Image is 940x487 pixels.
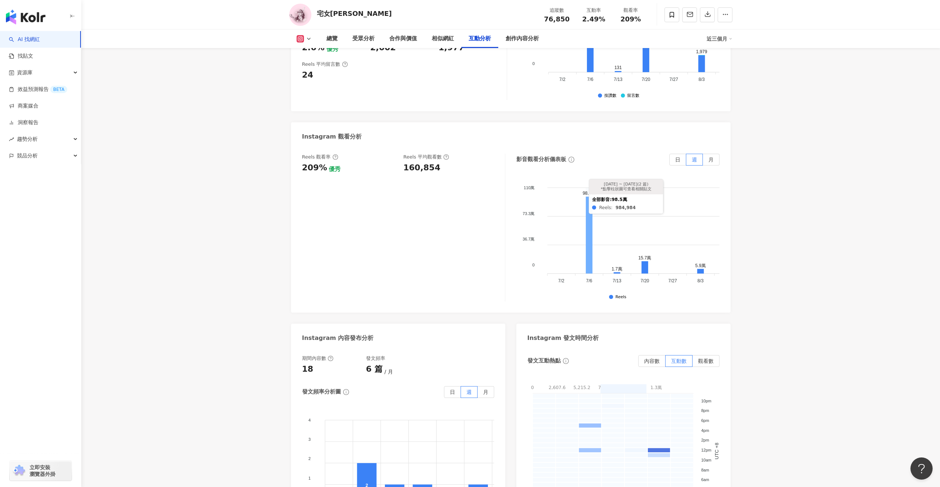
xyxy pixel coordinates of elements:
div: Instagram 觀看分析 [302,133,362,141]
tspan: 2pm [701,438,709,442]
tspan: 7/13 [614,77,623,82]
a: 商案媒合 [9,102,38,110]
div: 互動分析 [469,34,491,43]
div: 6 篇 [366,364,383,375]
tspan: 6pm [701,418,709,423]
div: 總覽 [327,34,338,43]
div: 優秀 [327,45,338,53]
img: KOL Avatar [289,4,311,26]
a: 找貼文 [9,52,33,60]
div: 期間內容數 [302,355,334,362]
tspan: 36.7萬 [523,237,534,241]
span: info-circle [342,388,350,396]
tspan: 12pm [701,448,711,452]
iframe: Help Scout Beacon - Open [910,457,933,480]
tspan: 10pm [701,398,711,403]
tspan: 7/20 [642,77,650,82]
tspan: 0 [532,263,534,267]
span: 月 [708,157,714,163]
tspan: 7/2 [559,77,565,82]
div: 近三個月 [707,33,732,45]
span: rise [9,137,14,142]
span: 月 [384,369,393,375]
tspan: 7/13 [612,278,621,283]
div: 209% [302,162,327,174]
tspan: 8/3 [698,77,705,82]
div: 宅女[PERSON_NAME] [317,9,392,18]
tspan: 3 [308,437,311,442]
tspan: 7/2 [558,278,564,283]
tspan: 7/27 [670,77,678,82]
span: 2.49% [582,16,605,23]
a: 洞察報告 [9,119,38,126]
span: 週 [466,389,472,395]
div: Instagram 內容發布分析 [302,334,374,342]
span: info-circle [562,357,570,365]
tspan: 4 [308,418,311,422]
div: Reels 觀看率 [302,154,338,160]
div: 相似網紅 [432,34,454,43]
div: 創作內容分析 [506,34,539,43]
div: 發文頻率分析圖 [302,388,341,396]
div: 按讚數 [604,93,616,98]
div: 發文互動熱點 [527,357,561,365]
span: 日 [450,389,455,395]
div: 合作與價值 [389,34,417,43]
span: 觀看數 [698,358,714,364]
span: 互動數 [671,358,687,364]
div: 發文頻率 [366,355,385,362]
tspan: 7/20 [640,278,649,283]
span: 趨勢分析 [17,131,38,147]
span: 76,850 [544,15,570,23]
div: Reels [615,295,626,300]
div: 160,854 [403,162,440,174]
tspan: 6am [701,477,709,482]
div: 觀看率 [617,7,645,14]
div: Instagram 發文時間分析 [527,334,599,342]
tspan: 7/6 [587,77,594,82]
span: 內容數 [644,358,660,364]
div: 互動率 [580,7,608,14]
span: 資源庫 [17,64,33,81]
tspan: 8pm [701,408,709,413]
tspan: 8am [701,467,709,472]
tspan: 4pm [701,428,709,432]
text: UTC +8 [714,443,719,459]
span: 209% [621,16,641,23]
tspan: 10am [701,457,711,462]
tspan: 0 [532,61,534,66]
span: 週 [692,157,697,163]
span: 日 [675,157,680,163]
div: 優秀 [329,165,341,173]
img: logo [6,10,45,24]
tspan: 7/6 [586,278,592,283]
div: 18 [302,364,314,375]
span: 月 [483,389,488,395]
tspan: 1 [308,476,311,480]
div: 留言數 [627,93,639,98]
tspan: 110萬 [524,185,534,190]
tspan: 73.3萬 [523,211,534,215]
div: Reels 平均觀看數 [403,154,449,160]
div: Reels 平均留言數 [302,61,348,68]
tspan: 8/3 [697,278,704,283]
a: 效益預測報告BETA [9,86,67,93]
a: chrome extension立即安裝 瀏覽器外掛 [10,461,72,481]
tspan: 7/27 [668,278,677,283]
div: 24 [302,69,314,81]
div: 追蹤數 [543,7,571,14]
tspan: 2 [308,456,311,461]
span: 立即安裝 瀏覽器外掛 [30,464,55,477]
div: 受眾分析 [352,34,375,43]
span: info-circle [567,156,575,164]
div: 影音觀看分析儀表板 [516,156,566,163]
a: searchAI 找網紅 [9,36,40,43]
span: 競品分析 [17,147,38,164]
img: chrome extension [12,465,26,477]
